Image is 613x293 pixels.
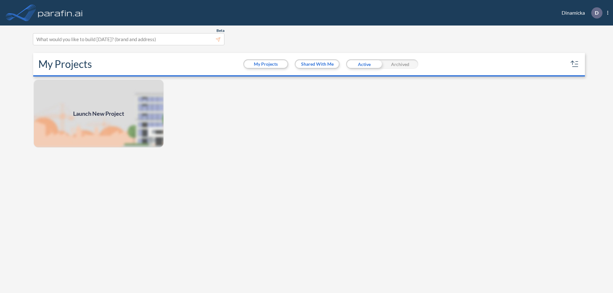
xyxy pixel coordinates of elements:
[244,60,287,68] button: My Projects
[33,79,164,148] img: add
[595,10,599,16] p: D
[296,60,339,68] button: Shared With Me
[570,59,580,69] button: sort
[38,58,92,70] h2: My Projects
[216,28,224,33] span: Beta
[552,7,608,18] div: Dinamicka
[33,79,164,148] a: Launch New Project
[37,6,84,19] img: logo
[73,109,124,118] span: Launch New Project
[346,59,382,69] div: Active
[382,59,418,69] div: Archived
